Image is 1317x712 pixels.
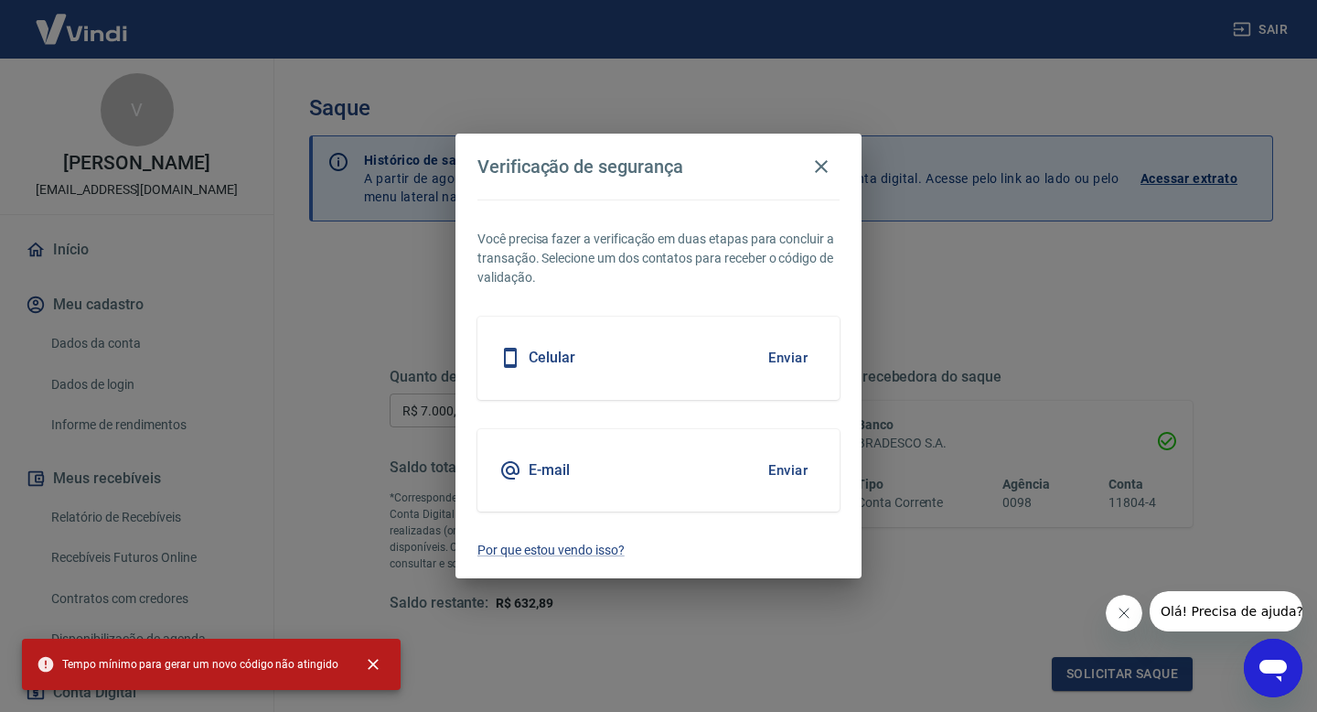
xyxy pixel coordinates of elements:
[758,339,818,377] button: Enviar
[529,461,570,480] h5: E-mail
[477,230,840,287] p: Você precisa fazer a verificação em duas etapas para concluir a transação. Selecione um dos conta...
[477,156,683,178] h4: Verificação de segurança
[11,13,154,27] span: Olá! Precisa de ajuda?
[529,349,575,367] h5: Celular
[353,644,393,685] button: close
[1244,639,1302,697] iframe: Botão para abrir a janela de mensagens
[477,541,840,560] a: Por que estou vendo isso?
[37,655,338,674] span: Tempo mínimo para gerar um novo código não atingido
[1106,595,1142,631] iframe: Fechar mensagem
[758,451,818,490] button: Enviar
[1150,591,1302,631] iframe: Mensagem da empresa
